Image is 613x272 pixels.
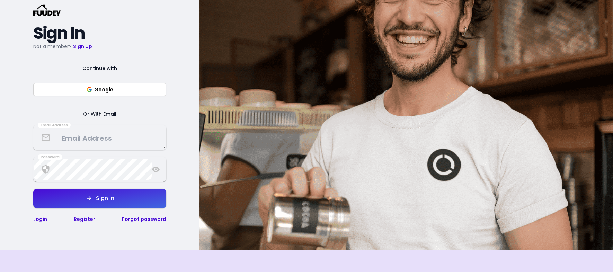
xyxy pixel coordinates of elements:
[74,216,95,223] a: Register
[33,189,166,208] button: Sign in
[38,123,71,128] div: Email Address
[33,27,166,39] h2: Sign In
[33,83,166,96] button: Google
[73,43,92,50] a: Sign Up
[33,4,61,16] svg: {/* Added fill="currentColor" here */} {/* This rectangle defines the background. Its explicit fi...
[75,110,125,118] span: Or With Email
[33,216,47,223] a: Login
[33,42,166,50] p: Not a member?
[74,64,125,73] span: Continue with
[92,196,114,201] div: Sign in
[38,154,62,160] div: Password
[122,216,166,223] a: Forgot password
